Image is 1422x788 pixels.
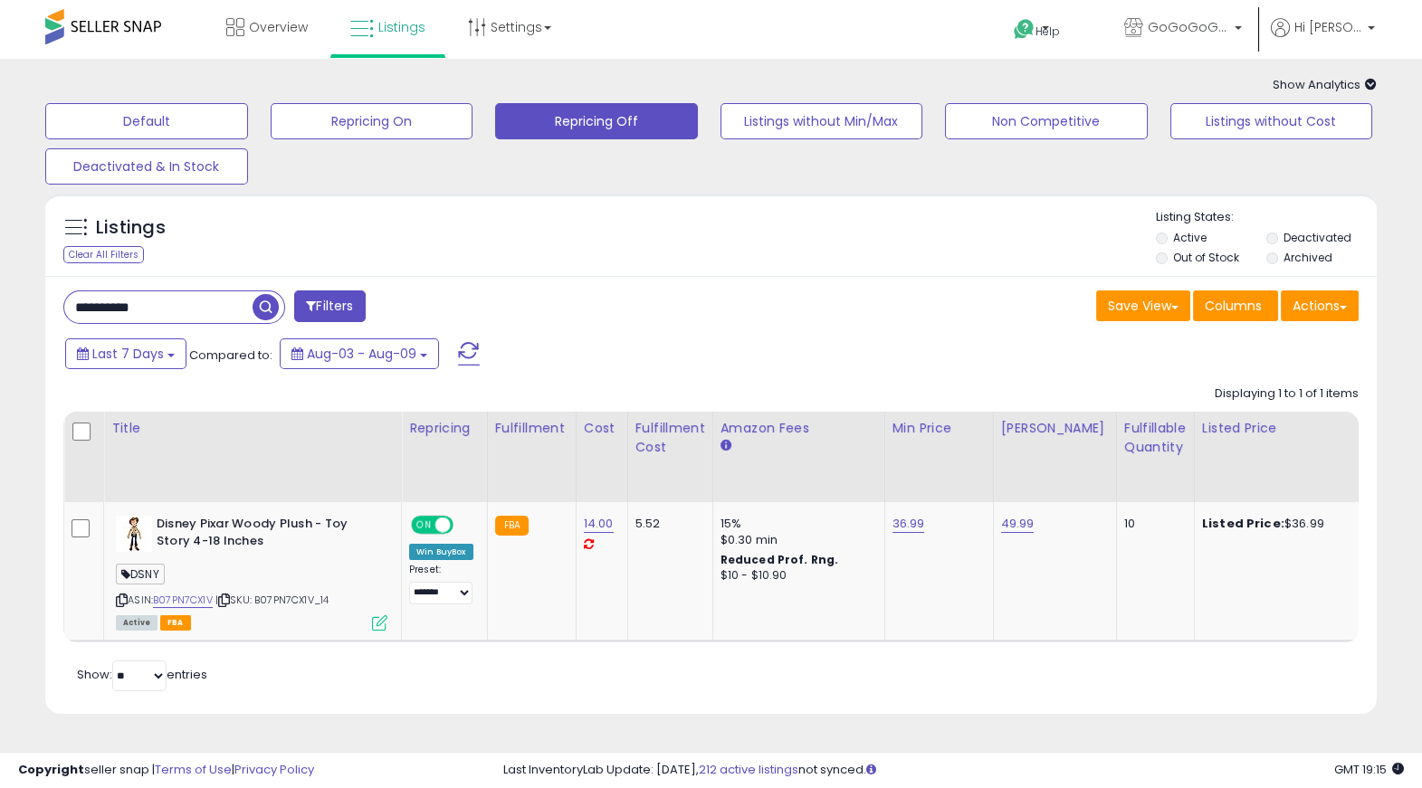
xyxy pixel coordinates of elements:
[1334,761,1404,778] span: 2025-08-17 19:15 GMT
[18,762,314,779] div: seller snap | |
[721,438,731,454] small: Amazon Fees.
[271,103,473,139] button: Repricing On
[215,593,329,607] span: | SKU: B07PN7CX1V_14
[155,761,232,778] a: Terms of Use
[409,419,480,438] div: Repricing
[1193,290,1278,321] button: Columns
[1124,516,1180,532] div: 10
[249,18,308,36] span: Overview
[63,246,144,263] div: Clear All Filters
[116,516,387,629] div: ASIN:
[892,419,986,438] div: Min Price
[1001,515,1035,533] a: 49.99
[699,761,798,778] a: 212 active listings
[157,516,377,554] b: Disney Pixar Woody Plush - Toy Story 4-18 Inches
[153,593,213,608] a: B07PN7CX1V
[116,615,157,631] span: All listings currently available for purchase on Amazon
[721,532,871,548] div: $0.30 min
[1284,230,1351,245] label: Deactivated
[294,290,365,322] button: Filters
[1096,290,1190,321] button: Save View
[1273,76,1377,93] span: Show Analytics
[1035,24,1060,39] span: Help
[503,762,1404,779] div: Last InventoryLab Update: [DATE], not synced.
[451,517,480,533] span: OFF
[413,517,435,533] span: ON
[1170,103,1373,139] button: Listings without Cost
[721,516,871,532] div: 15%
[96,215,166,241] h5: Listings
[18,761,84,778] strong: Copyright
[65,338,186,369] button: Last 7 Days
[999,5,1095,59] a: Help
[1001,419,1109,438] div: [PERSON_NAME]
[1294,18,1362,36] span: Hi [PERSON_NAME]
[280,338,439,369] button: Aug-03 - Aug-09
[495,103,698,139] button: Repricing Off
[721,419,877,438] div: Amazon Fees
[1013,18,1035,41] i: Get Help
[635,419,705,457] div: Fulfillment Cost
[1215,385,1359,403] div: Displaying 1 to 1 of 1 items
[892,515,925,533] a: 36.99
[160,615,191,631] span: FBA
[111,419,394,438] div: Title
[1271,18,1375,59] a: Hi [PERSON_NAME]
[1202,516,1352,532] div: $36.99
[1173,250,1239,265] label: Out of Stock
[721,103,923,139] button: Listings without Min/Max
[116,516,152,552] img: 41q3uPKD7WL._SL40_.jpg
[45,148,248,185] button: Deactivated & In Stock
[721,568,871,584] div: $10 - $10.90
[1148,18,1229,36] span: GoGoGoGoneLLC
[189,347,272,364] span: Compared to:
[1173,230,1207,245] label: Active
[116,564,165,584] span: DSNY
[635,516,699,532] div: 5.52
[307,345,416,363] span: Aug-03 - Aug-09
[495,419,568,438] div: Fulfillment
[584,515,614,533] a: 14.00
[721,552,839,567] b: Reduced Prof. Rng.
[1284,250,1332,265] label: Archived
[378,18,425,36] span: Listings
[409,544,473,560] div: Win BuyBox
[409,564,473,604] div: Preset:
[77,666,207,683] span: Show: entries
[1202,419,1359,438] div: Listed Price
[1281,290,1359,321] button: Actions
[1205,297,1262,315] span: Columns
[1124,419,1187,457] div: Fulfillable Quantity
[1202,515,1284,532] b: Listed Price:
[1156,209,1377,226] p: Listing States:
[92,345,164,363] span: Last 7 Days
[866,764,876,775] i: Click here to read more about un-synced listings.
[495,516,529,536] small: FBA
[234,761,314,778] a: Privacy Policy
[584,419,620,438] div: Cost
[45,103,248,139] button: Default
[945,103,1148,139] button: Non Competitive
